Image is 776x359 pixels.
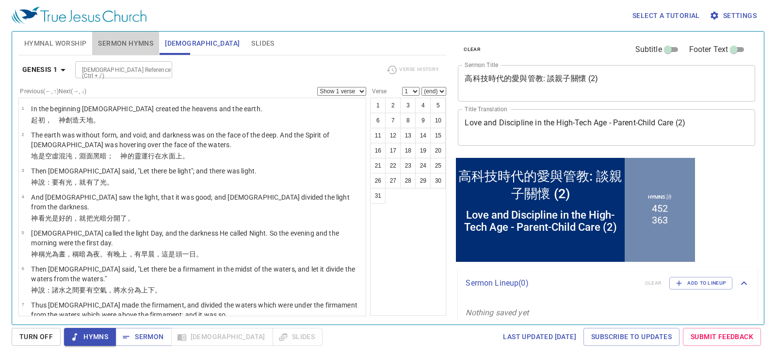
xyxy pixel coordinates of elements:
[115,328,171,346] button: Sermon
[430,158,446,173] button: 25
[12,7,146,24] img: True Jesus Church
[123,331,163,343] span: Sermon
[415,173,431,188] button: 29
[45,178,114,186] wh559: ：要有
[400,128,416,143] button: 13
[128,214,134,222] wh914: 。
[415,158,431,173] button: 24
[465,118,748,137] textarea: Love and Discipline in the High-Tech Age - Parent-Child Care (2)
[676,279,726,288] span: Add to Lineup
[65,250,203,258] wh3117: ，稱
[45,250,203,258] wh7121: 光
[370,128,386,143] button: 11
[65,116,100,124] wh430: 創造
[98,37,153,50] span: Sermon Hymns
[583,328,679,346] a: Subscribe to Updates
[31,264,363,284] p: Then [DEMOGRAPHIC_DATA] said, "Let there be a firmament in the midst of the waters, and let it di...
[370,188,386,204] button: 31
[635,44,662,55] span: Subtitle
[31,300,363,320] p: Thus [DEMOGRAPHIC_DATA] made the firmament, and divided the waters which were under the firmament...
[464,45,481,54] span: clear
[31,285,363,295] p: 神
[38,250,203,258] wh430: 稱
[93,152,189,160] wh6440: 黑暗
[93,116,100,124] wh776: 。
[385,128,401,143] button: 12
[64,328,116,346] button: Hymns
[52,250,203,258] wh216: 為晝
[415,128,431,143] button: 14
[499,328,580,346] a: Last updated [DATE]
[465,74,748,92] textarea: 高科技時代的愛與管教: 談親子關懷 (2)
[21,105,24,111] span: 1
[458,44,486,55] button: clear
[100,250,203,258] wh3915: 。有晚上
[38,178,114,186] wh430: 說
[430,128,446,143] button: 15
[72,178,113,186] wh216: ，就有了光
[430,173,446,188] button: 30
[59,152,189,160] wh8414: 混沌
[503,331,576,343] span: Last updated [DATE]
[370,98,386,113] button: 1
[370,88,387,94] label: Verse
[100,214,134,222] wh216: 暗
[632,10,700,22] span: Select a tutorial
[19,331,53,343] span: Turn Off
[385,113,401,128] button: 7
[591,331,672,343] span: Subscribe to Updates
[689,44,728,55] span: Footer Text
[79,116,99,124] wh1254: 天
[31,115,262,125] p: 起初
[31,151,363,161] p: 地
[45,152,189,160] wh1961: 空虛
[31,177,257,187] p: 神
[31,192,363,212] p: And [DEMOGRAPHIC_DATA] saw the light, that it was good; and [DEMOGRAPHIC_DATA] divided the light ...
[86,152,189,160] wh8415: 面
[176,152,189,160] wh6440: 上
[52,214,134,222] wh216: 是好的
[24,37,87,50] span: Hymnal Worship
[38,152,189,160] wh776: 是
[21,230,24,235] span: 5
[107,286,162,294] wh7549: ，將水
[107,178,113,186] wh216: 。
[65,178,113,186] wh1961: 光
[128,152,189,160] wh430: 的靈
[415,113,431,128] button: 9
[12,328,61,346] button: Turn Off
[370,173,386,188] button: 26
[189,250,203,258] wh259: 日
[72,214,134,222] wh2896: ，就把光
[78,64,153,75] input: Type Bible Reference
[45,286,162,294] wh559: ：諸水
[458,267,758,299] div: Sermon Lineup(0)clearAdd to Lineup
[385,98,401,113] button: 2
[20,88,86,94] label: Previous (←, ↑) Next (→, ↓)
[21,302,24,307] span: 7
[370,158,386,173] button: 21
[430,113,446,128] button: 10
[400,173,416,188] button: 28
[169,152,189,160] wh4325: 面
[400,98,416,113] button: 3
[31,249,363,259] p: 神
[415,143,431,158] button: 19
[251,37,274,50] span: Slides
[370,113,386,128] button: 6
[141,152,189,160] wh7307: 運行
[669,277,732,290] button: Add to Lineup
[385,143,401,158] button: 17
[683,328,761,346] a: Submit Feedback
[691,331,753,343] span: Submit Feedback
[155,250,203,258] wh1242: ，這是頭一
[128,286,162,294] wh4325: 分
[415,98,431,113] button: 4
[400,158,416,173] button: 23
[31,104,262,114] p: In the beginning [DEMOGRAPHIC_DATA] created the heavens and the earth.
[370,143,386,158] button: 16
